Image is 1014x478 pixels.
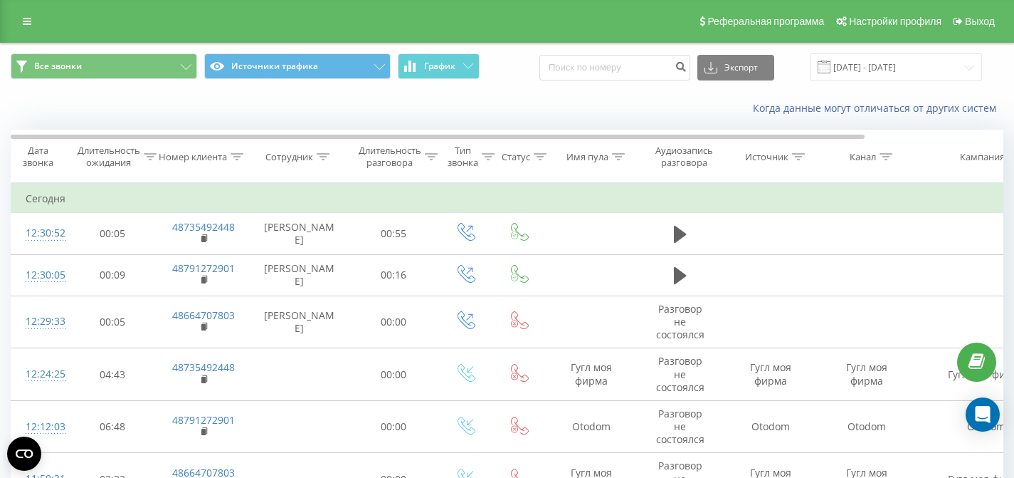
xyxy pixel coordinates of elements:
[697,55,774,80] button: Экспорт
[545,348,638,401] td: Гугл моя фирма
[26,413,54,441] div: 12:12:03
[34,61,82,72] span: Все звонки
[11,145,64,169] div: Дата звонка
[159,151,227,163] div: Номер клиента
[359,145,421,169] div: Длительность разговора
[11,53,197,79] button: Все звонки
[960,151,1005,163] div: Кампания
[172,261,235,275] a: 48791272901
[819,348,915,401] td: Гугл моя фирма
[68,400,157,453] td: 06:48
[7,437,41,471] button: Open CMP widget
[539,55,690,80] input: Поиск по номеру
[68,254,157,296] td: 00:09
[250,213,349,254] td: [PERSON_NAME]
[204,53,391,79] button: Источники трафика
[26,261,54,289] div: 12:30:05
[753,101,1003,115] a: Когда данные могут отличаться от других систем
[502,151,530,163] div: Статус
[656,407,704,446] span: Разговор не состоялся
[650,145,719,169] div: Аудиозапись разговора
[448,145,478,169] div: Тип звонка
[656,354,704,393] span: Разговор не состоялся
[966,398,1000,432] div: Open Intercom Messenger
[850,151,876,163] div: Канал
[424,61,455,71] span: График
[172,220,235,234] a: 48735492448
[819,400,915,453] td: Otodom
[723,400,819,453] td: Otodom
[26,308,54,336] div: 12:29:33
[398,53,480,79] button: График
[849,16,941,27] span: Настройки профиля
[172,360,235,374] a: 48735492448
[965,16,995,27] span: Выход
[265,151,313,163] div: Сотрудник
[172,413,235,427] a: 48791272901
[745,151,788,163] div: Источник
[68,348,157,401] td: 04:43
[566,151,608,163] div: Имя пула
[250,296,349,348] td: [PERSON_NAME]
[349,254,438,296] td: 00:16
[545,400,638,453] td: Otodom
[349,213,438,254] td: 00:55
[26,360,54,388] div: 12:24:25
[349,348,438,401] td: 00:00
[707,16,824,27] span: Реферальная программа
[250,254,349,296] td: [PERSON_NAME]
[349,400,438,453] td: 00:00
[723,348,819,401] td: Гугл моя фирма
[78,145,140,169] div: Длительность ожидания
[68,213,157,254] td: 00:05
[26,219,54,247] div: 12:30:52
[172,308,235,322] a: 48664707803
[349,296,438,348] td: 00:00
[68,296,157,348] td: 00:05
[656,302,704,341] span: Разговор не состоялся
